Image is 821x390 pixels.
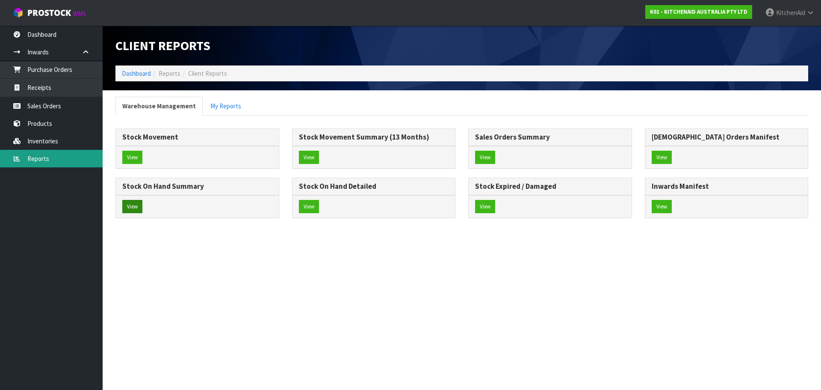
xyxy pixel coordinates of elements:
[27,7,71,18] span: ProStock
[299,200,319,214] button: View
[299,133,449,141] h3: Stock Movement Summary (13 Months)
[776,9,805,17] span: KitchenAid
[652,151,672,164] button: View
[13,7,24,18] img: cube-alt.png
[652,182,802,191] h3: Inwards Manifest
[475,151,495,164] button: View
[122,69,151,77] a: Dashboard
[122,200,142,214] button: View
[122,133,272,141] h3: Stock Movement
[652,133,802,141] h3: [DEMOGRAPHIC_DATA] Orders Manifest
[650,8,747,15] strong: K01 - KITCHENAID AUSTRALIA PTY LTD
[122,182,272,191] h3: Stock On Hand Summary
[299,151,319,164] button: View
[475,182,625,191] h3: Stock Expired / Damaged
[652,200,672,214] button: View
[299,182,449,191] h3: Stock On Hand Detailed
[475,200,495,214] button: View
[159,69,180,77] span: Reports
[73,9,86,18] small: WMS
[204,97,248,115] a: My Reports
[475,133,625,141] h3: Sales Orders Summary
[115,97,203,115] a: Warehouse Management
[122,151,142,164] button: View
[188,69,227,77] span: Client Reports
[115,37,210,54] span: Client Reports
